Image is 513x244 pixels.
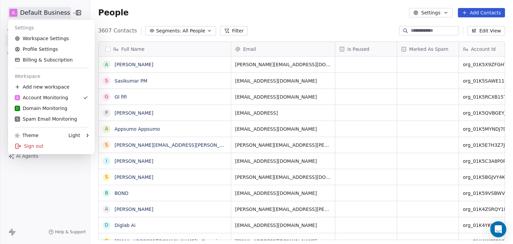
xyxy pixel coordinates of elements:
a: Profile Settings [11,44,92,54]
div: Spam Email Monitoring [15,116,77,122]
span: D [16,106,19,111]
a: Workspace Settings [11,33,92,44]
a: Billing & Subscription [11,54,92,65]
div: Domain Monitoring [15,105,67,112]
div: Settings [11,22,92,33]
div: Add new workspace [11,82,92,92]
span: S [16,117,18,122]
div: Theme [15,132,38,139]
div: Sign out [11,141,92,151]
div: Light [68,132,80,139]
span: A [16,95,19,100]
div: Workspace [11,71,92,82]
div: Account Monitoring [15,94,68,101]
